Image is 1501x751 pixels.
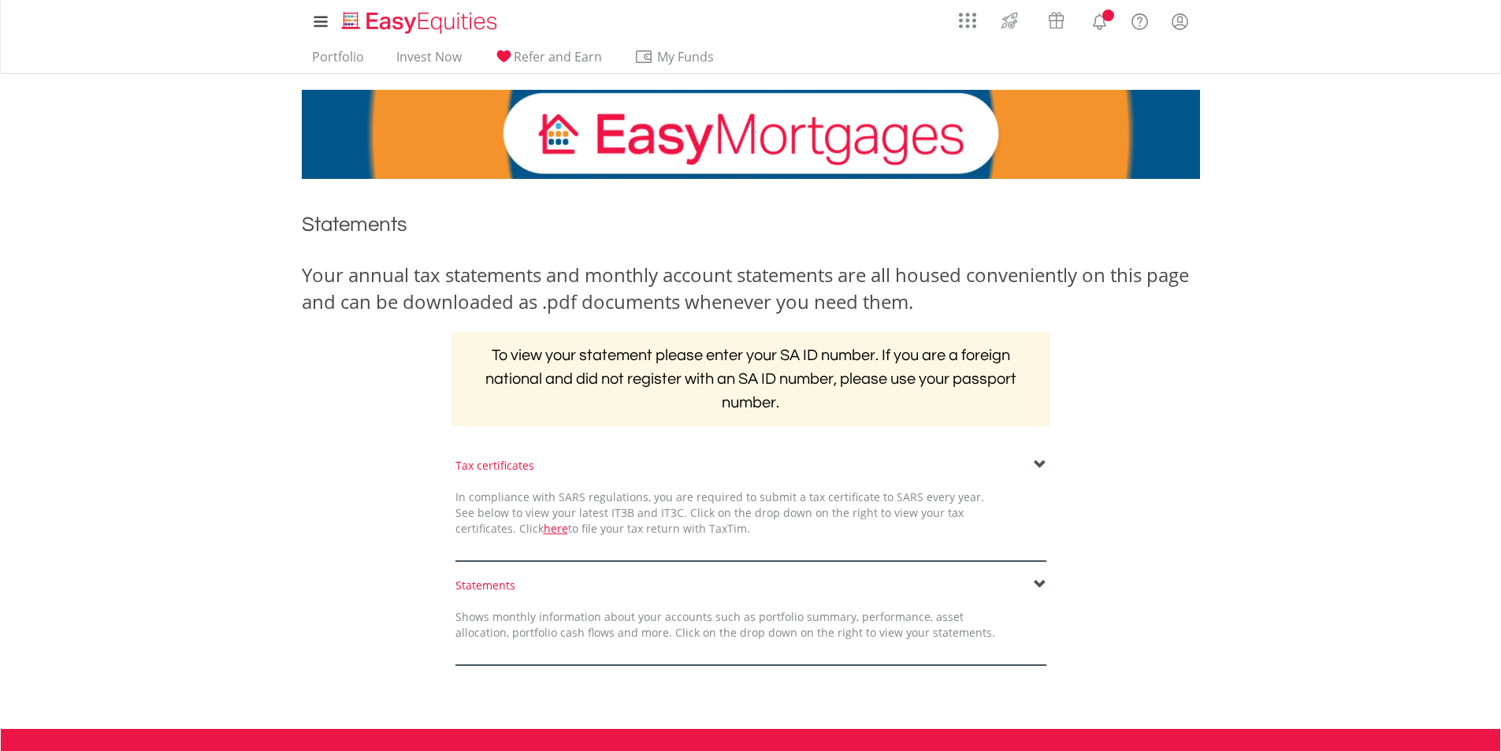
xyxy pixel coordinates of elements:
a: Portfolio [306,49,370,73]
a: Notifications [1079,4,1120,35]
a: Invest Now [390,49,468,73]
a: My Profile [1160,4,1200,39]
span: My Funds [634,46,737,67]
div: Statements [455,578,1046,593]
span: Statements [302,214,407,235]
a: Home page [336,4,503,35]
div: Tax certificates [455,458,1046,474]
a: here [544,521,568,536]
div: Your annual tax statements and monthly account statements are all housed conveniently on this pag... [302,262,1200,316]
div: Shows monthly information about your accounts such as portfolio summary, performance, asset alloc... [444,609,1007,641]
img: vouchers-v2.svg [1043,8,1069,33]
a: FAQ's and Support [1120,4,1160,35]
img: EasyMortage Promotion Banner [302,90,1200,179]
span: In compliance with SARS regulations, you are required to submit a tax certificate to SARS every y... [455,489,984,536]
img: grid-menu-icon.svg [959,12,976,29]
span: Click to file your tax return with TaxTim. [519,521,750,536]
a: AppsGrid [949,4,986,29]
img: thrive-v2.svg [997,8,1023,33]
span: Refer and Earn [514,48,602,65]
img: EasyEquities_Logo.png [339,9,503,35]
a: Refer and Earn [488,49,608,73]
h2: To view your statement please enter your SA ID number. If you are a foreign national and did not ... [451,332,1050,426]
a: Vouchers [1033,4,1079,33]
